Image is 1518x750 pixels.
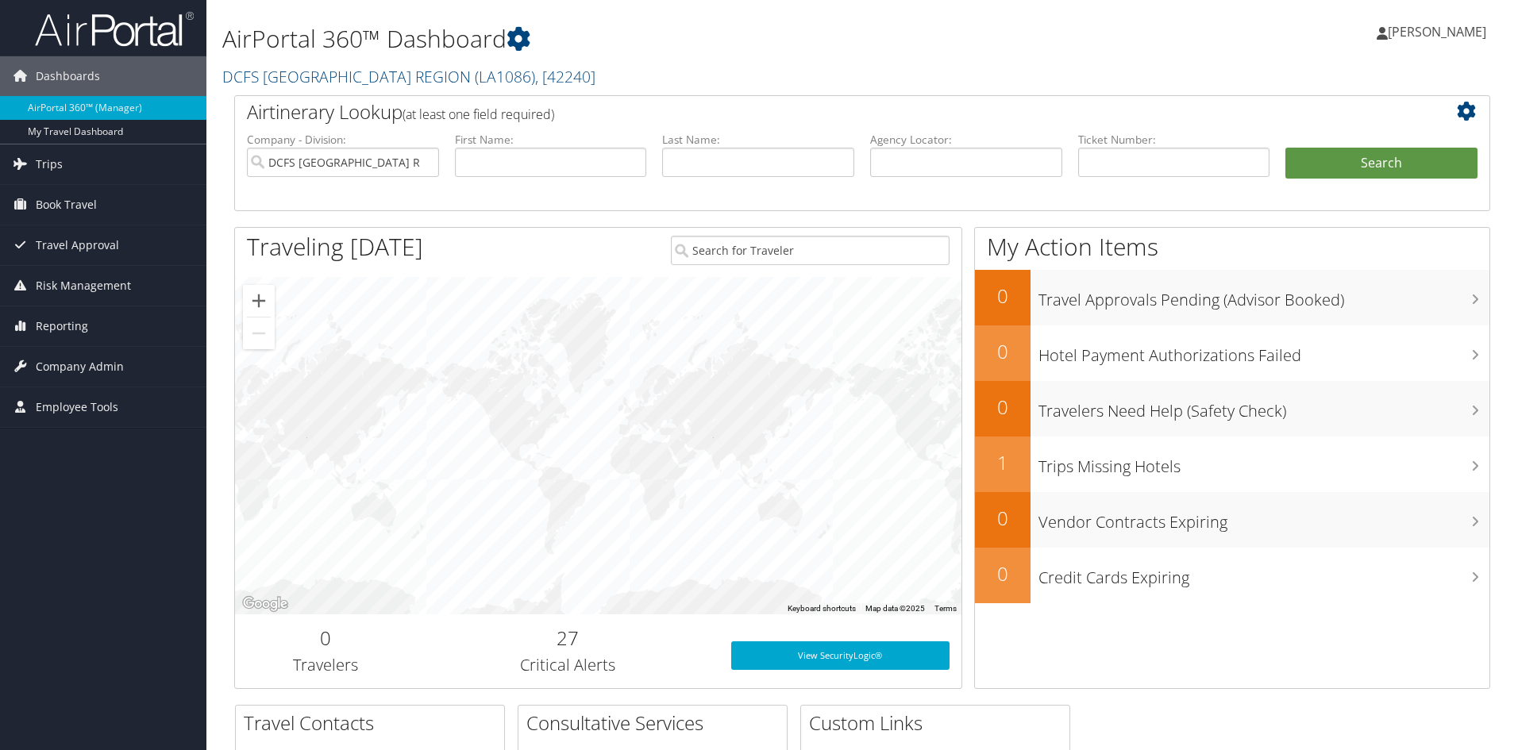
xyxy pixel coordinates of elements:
h2: 0 [975,560,1031,587]
a: 0Travel Approvals Pending (Advisor Booked) [975,270,1489,325]
h3: Travelers Need Help (Safety Check) [1038,392,1489,422]
h2: Consultative Services [526,710,787,737]
button: Zoom out [243,317,275,349]
span: Company Admin [36,347,124,387]
h2: Airtinerary Lookup [247,98,1373,125]
h3: Travelers [247,654,405,676]
a: 0Credit Cards Expiring [975,548,1489,603]
a: DCFS [GEOGRAPHIC_DATA] REGION [222,66,595,87]
a: 0Travelers Need Help (Safety Check) [975,381,1489,437]
span: Travel Approval [36,225,119,265]
input: Search for Traveler [671,236,950,265]
img: airportal-logo.png [35,10,194,48]
h3: Trips Missing Hotels [1038,448,1489,478]
span: (at least one field required) [403,106,554,123]
label: First Name: [455,132,647,148]
h3: Hotel Payment Authorizations Failed [1038,337,1489,367]
h2: 0 [975,505,1031,532]
span: Risk Management [36,266,131,306]
span: , [ 42240 ] [535,66,595,87]
label: Company - Division: [247,132,439,148]
span: Employee Tools [36,387,118,427]
span: Reporting [36,306,88,346]
h2: 0 [247,625,405,652]
a: View SecurityLogic® [731,641,950,670]
span: Trips [36,144,63,184]
button: Zoom in [243,285,275,317]
h3: Critical Alerts [429,654,707,676]
h1: AirPortal 360™ Dashboard [222,22,1076,56]
h2: 1 [975,449,1031,476]
span: Map data ©2025 [865,604,925,613]
label: Agency Locator: [870,132,1062,148]
h2: 0 [975,283,1031,310]
a: 0Hotel Payment Authorizations Failed [975,325,1489,381]
h2: Travel Contacts [244,710,504,737]
h2: 27 [429,625,707,652]
h2: Custom Links [809,710,1069,737]
a: 0Vendor Contracts Expiring [975,492,1489,548]
span: Book Travel [36,185,97,225]
a: [PERSON_NAME] [1377,8,1502,56]
img: Google [239,594,291,614]
h3: Credit Cards Expiring [1038,559,1489,589]
h1: My Action Items [975,230,1489,263]
h1: Traveling [DATE] [247,230,423,263]
h2: 0 [975,338,1031,365]
label: Ticket Number: [1078,132,1270,148]
span: [PERSON_NAME] [1388,23,1486,40]
button: Search [1285,148,1478,179]
a: Terms (opens in new tab) [934,604,957,613]
a: Open this area in Google Maps (opens a new window) [239,594,291,614]
h3: Travel Approvals Pending (Advisor Booked) [1038,281,1489,311]
h3: Vendor Contracts Expiring [1038,503,1489,533]
label: Last Name: [662,132,854,148]
button: Keyboard shortcuts [788,603,856,614]
h2: 0 [975,394,1031,421]
span: ( LA1086 ) [475,66,535,87]
a: 1Trips Missing Hotels [975,437,1489,492]
span: Dashboards [36,56,100,96]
